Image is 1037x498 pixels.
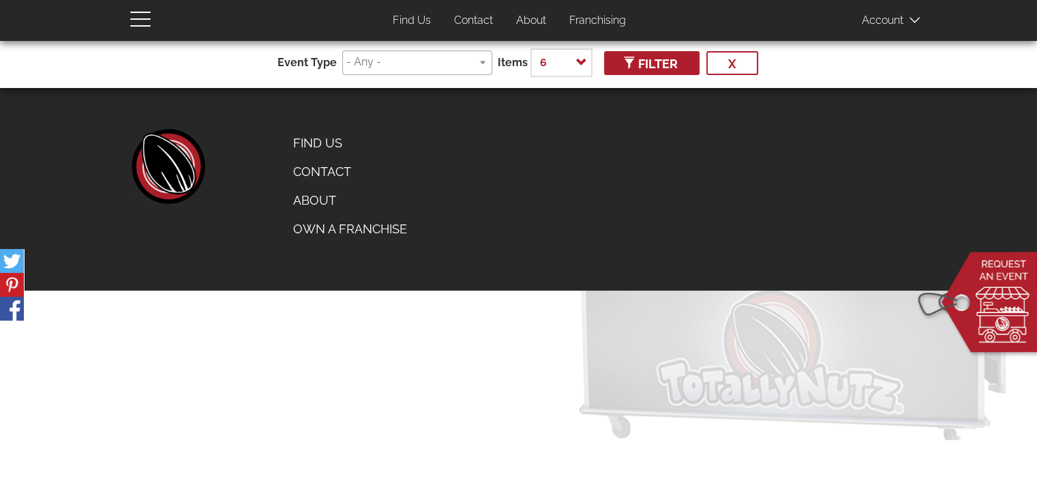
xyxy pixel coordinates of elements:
[283,186,417,215] a: About
[382,8,441,34] a: Find Us
[706,51,758,75] button: x
[130,129,205,204] a: home
[346,55,483,70] input: - Any -
[283,215,417,244] a: Own a Franchise
[444,8,503,34] a: Contact
[604,51,700,75] button: Filter
[506,8,556,34] a: About
[283,129,417,158] a: Find Us
[498,55,528,71] label: Items
[559,8,636,34] a: Franchising
[277,55,337,71] label: Event Type
[283,158,417,186] a: Contact
[626,57,678,71] span: Filter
